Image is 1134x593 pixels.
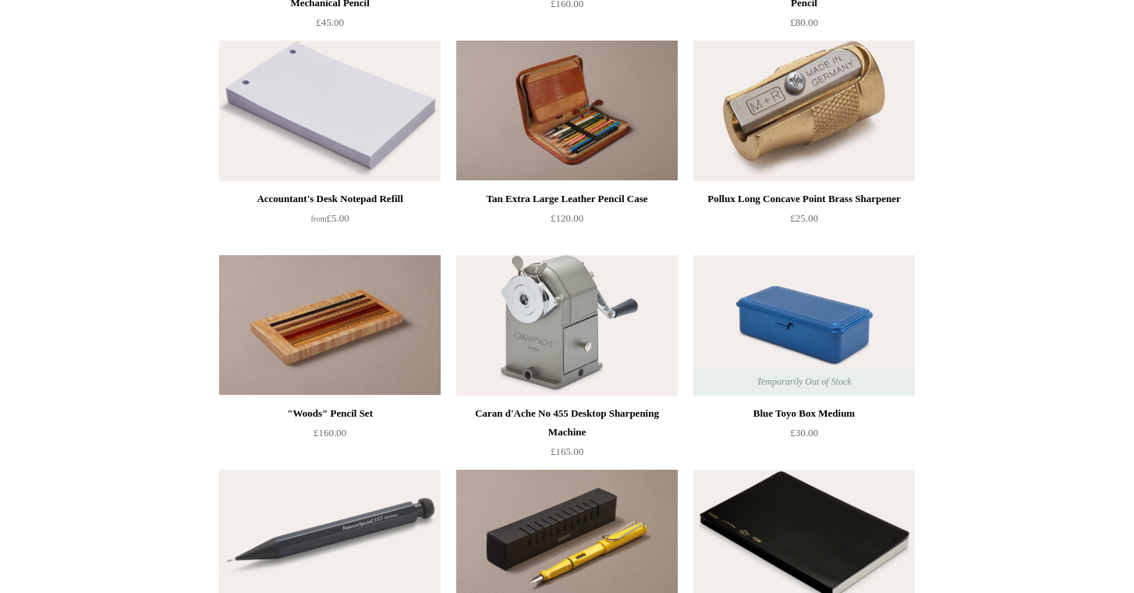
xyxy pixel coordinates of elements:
img: Caran d'Ache No 455 Desktop Sharpening Machine [456,255,678,396]
a: "Woods" Pencil Set "Woods" Pencil Set [219,255,441,396]
a: Blue Toyo Box Medium £30.00 [693,404,915,468]
div: Pollux Long Concave Point Brass Sharpener [697,190,911,208]
img: Pollux Long Concave Point Brass Sharpener [693,41,915,181]
span: £165.00 [551,446,583,457]
a: Caran d'Ache No 455 Desktop Sharpening Machine £165.00 [456,404,678,468]
span: £25.00 [790,212,818,224]
span: Temporarily Out of Stock [741,368,866,396]
span: £80.00 [790,16,818,28]
a: Pollux Long Concave Point Brass Sharpener £25.00 [693,190,915,254]
div: Blue Toyo Box Medium [697,404,911,423]
a: Tan Extra Large Leather Pencil Case Tan Extra Large Leather Pencil Case [456,41,678,181]
span: from [310,215,326,223]
a: Accountant's Desk Notepad Refill Accountant's Desk Notepad Refill [219,41,441,181]
div: "Woods" Pencil Set [223,404,437,423]
a: Caran d'Ache No 455 Desktop Sharpening Machine Caran d'Ache No 455 Desktop Sharpening Machine [456,255,678,396]
span: £45.00 [316,16,344,28]
span: £5.00 [310,212,349,224]
div: Caran d'Ache No 455 Desktop Sharpening Machine [460,404,674,442]
span: £120.00 [551,212,583,224]
div: Tan Extra Large Leather Pencil Case [460,190,674,208]
a: Tan Extra Large Leather Pencil Case £120.00 [456,190,678,254]
img: Tan Extra Large Leather Pencil Case [456,41,678,181]
img: Blue Toyo Box Medium [693,255,915,396]
span: £160.00 [314,427,346,439]
img: Accountant's Desk Notepad Refill [219,41,441,181]
img: "Woods" Pencil Set [219,255,441,396]
a: Blue Toyo Box Medium Blue Toyo Box Medium Temporarily Out of Stock [693,255,915,396]
div: Accountant's Desk Notepad Refill [223,190,437,208]
a: Pollux Long Concave Point Brass Sharpener Pollux Long Concave Point Brass Sharpener [693,41,915,181]
a: "Woods" Pencil Set £160.00 [219,404,441,468]
a: Accountant's Desk Notepad Refill from£5.00 [219,190,441,254]
span: £30.00 [790,427,818,439]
